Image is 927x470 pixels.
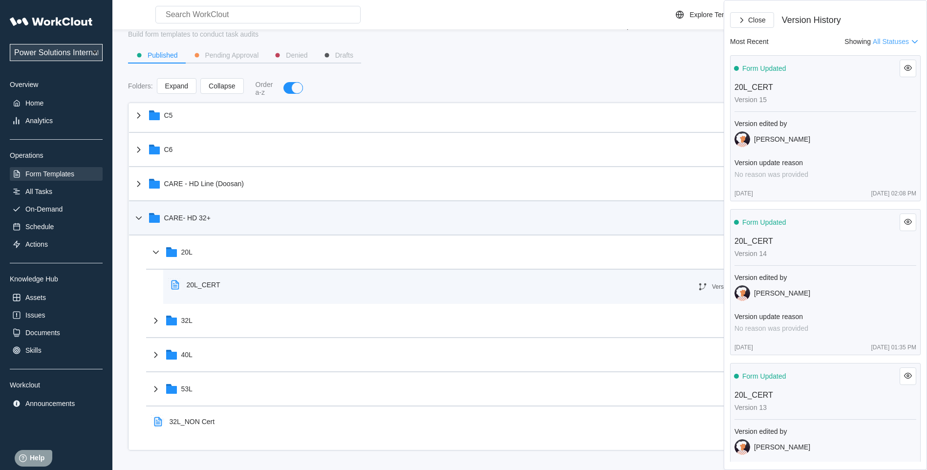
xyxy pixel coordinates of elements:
[734,427,916,435] div: Version edited by
[205,52,259,59] div: Pending Approval
[164,214,211,222] div: CARE- HD 32+
[25,99,43,107] div: Home
[25,205,63,213] div: On-Demand
[25,188,52,195] div: All Tasks
[734,274,916,281] div: Version edited by
[734,404,916,411] div: Version 13
[754,443,810,451] div: [PERSON_NAME]
[25,329,60,337] div: Documents
[200,78,243,94] button: Collapse
[286,52,307,59] div: Denied
[734,237,916,246] div: 20L_CERT
[10,343,103,357] a: Skills
[674,9,777,21] a: Explore Templates
[871,190,916,197] div: [DATE] 02:08 PM
[734,250,916,257] div: Version 14
[734,313,916,320] div: Version update reason
[10,202,103,216] a: On-Demand
[25,170,74,178] div: Form Templates
[10,185,103,198] a: All Tasks
[844,38,871,45] span: Showing
[10,326,103,340] a: Documents
[181,317,193,324] div: 32L
[25,223,54,231] div: Schedule
[734,159,916,167] div: Version update reason
[165,83,188,89] span: Expand
[734,439,750,455] img: user-4.png
[128,30,259,38] div: Build form templates to conduct task audits
[622,22,707,29] span: Upload PDF, Word, or Excel
[871,344,916,351] div: [DATE] 01:35 PM
[187,281,220,289] div: 20L_CERT
[10,96,103,110] a: Home
[128,82,153,90] div: Folders :
[10,291,103,304] a: Assets
[742,372,786,380] div: Form Updated
[25,117,53,125] div: Analytics
[10,381,103,389] div: Workclout
[712,283,740,290] div: Version 15
[164,111,173,119] div: C5
[148,52,178,59] div: Published
[335,52,353,59] div: Drafts
[734,83,916,92] div: 20L_CERT
[25,346,42,354] div: Skills
[266,48,315,63] button: Denied
[256,81,274,96] div: Order a-z
[734,391,916,400] div: 20L_CERT
[128,48,186,63] button: Published
[873,38,909,45] span: All Statuses
[754,289,810,297] div: [PERSON_NAME]
[316,48,361,63] button: Drafts
[754,135,810,143] div: [PERSON_NAME]
[748,17,766,23] span: Close
[734,131,750,147] img: user-4.png
[10,275,103,283] div: Knowledge Hub
[10,237,103,251] a: Actions
[10,167,103,181] a: Form Templates
[10,397,103,410] a: Announcements
[209,83,235,89] span: Collapse
[782,15,841,25] div: Version History
[734,171,916,178] div: No reason was provided
[734,324,916,332] div: No reason was provided
[734,190,753,197] div: [DATE]
[186,48,267,63] button: Pending Approval
[730,12,774,28] button: Close
[181,385,193,393] div: 53L
[157,78,196,94] button: Expand
[164,146,173,153] div: C6
[742,218,786,226] div: Form Updated
[10,81,103,88] div: Overview
[690,11,746,19] div: Explore Templates
[25,240,48,248] div: Actions
[181,351,193,359] div: 40L
[742,64,786,72] div: Form Updated
[181,248,193,256] div: 20L
[155,6,361,23] input: Search WorkClout
[25,400,75,407] div: Announcements
[10,114,103,128] a: Analytics
[170,418,215,426] div: 32L_NON Cert
[10,151,103,159] div: Operations
[25,294,46,301] div: Assets
[164,180,244,188] div: CARE - HD Line (Doosan)
[10,308,103,322] a: Issues
[734,120,916,128] div: Version edited by
[10,220,103,234] a: Schedule
[730,38,769,45] div: Most Recent
[734,285,750,301] img: user-4.png
[734,344,753,351] div: [DATE]
[25,311,45,319] div: Issues
[734,96,916,104] div: Version 15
